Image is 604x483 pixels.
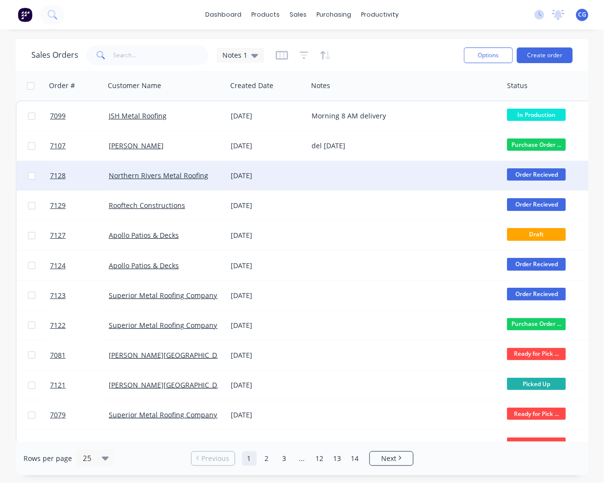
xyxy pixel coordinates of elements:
[507,408,566,420] span: Ready for Pick ...
[507,318,566,330] span: Purchase Order ...
[109,230,179,240] a: Apollo Patios & Decks
[50,341,109,370] a: 7081
[50,321,66,330] span: 7122
[109,291,241,300] a: Superior Metal Roofing Company Pty Ltd
[507,378,566,390] span: Picked Up
[231,261,304,271] div: [DATE]
[231,380,304,390] div: [DATE]
[231,440,304,450] div: [DATE]
[50,430,109,460] a: 7096
[50,281,109,310] a: 7123
[50,221,109,250] a: 7127
[507,198,566,210] span: Order Recieved
[578,10,586,19] span: CG
[312,141,490,151] div: del [DATE]
[50,141,66,151] span: 7107
[507,258,566,270] span: Order Recieved
[231,321,304,330] div: [DATE]
[109,440,164,449] a: [PERSON_NAME]
[109,380,231,390] a: [PERSON_NAME][GEOGRAPHIC_DATA]
[50,251,109,280] a: 7124
[49,81,75,91] div: Order #
[50,131,109,161] a: 7107
[231,201,304,210] div: [DATE]
[295,451,310,466] a: Jump forward
[108,81,161,91] div: Customer Name
[109,410,241,419] a: Superior Metal Roofing Company Pty Ltd
[231,230,304,240] div: [DATE]
[231,111,304,121] div: [DATE]
[50,161,109,190] a: 7128
[50,230,66,240] span: 7127
[507,138,566,151] span: Purchase Order ...
[109,321,241,330] a: Superior Metal Roofing Company Pty Ltd
[109,261,179,270] a: Apollo Patios & Decks
[330,451,345,466] a: Page 13
[50,291,66,300] span: 7123
[50,171,66,181] span: 7128
[517,47,573,63] button: Create order
[311,81,330,91] div: Notes
[109,171,208,180] a: Northern Rivers Metal Roofing
[50,350,66,360] span: 7081
[507,81,528,91] div: Status
[312,7,356,22] div: purchasing
[50,191,109,220] a: 7129
[312,111,490,121] div: Morning 8 AM delivery
[50,101,109,131] a: 7099
[246,7,285,22] div: products
[507,228,566,240] span: Draft
[222,50,247,60] span: Notes 1
[50,311,109,340] a: 7122
[507,168,566,181] span: Order Recieved
[50,370,109,400] a: 7121
[50,410,66,420] span: 7079
[230,81,273,91] div: Created Date
[50,261,66,271] span: 7124
[285,7,312,22] div: sales
[231,141,304,151] div: [DATE]
[50,400,109,430] a: 7079
[200,7,246,22] a: dashboard
[277,451,292,466] a: Page 3
[313,451,327,466] a: Page 12
[507,109,566,121] span: In Production
[24,454,72,463] span: Rows per page
[201,454,229,463] span: Previous
[507,437,566,450] span: Ready for Pick ...
[231,350,304,360] div: [DATE]
[50,111,66,121] span: 7099
[370,454,413,463] a: Next page
[507,348,566,360] span: Ready for Pick ...
[50,201,66,210] span: 7129
[231,410,304,420] div: [DATE]
[260,451,274,466] a: Page 2
[109,141,164,150] a: [PERSON_NAME]
[464,47,513,63] button: Options
[231,171,304,181] div: [DATE]
[50,380,66,390] span: 7121
[231,291,304,300] div: [DATE]
[381,454,396,463] span: Next
[31,50,78,60] h1: Sales Orders
[348,451,362,466] a: Page 14
[109,111,167,120] a: JSH Metal Roofing
[109,201,185,210] a: Rooftech Constructions
[507,288,566,300] span: Order Recieved
[192,454,235,463] a: Previous page
[114,46,209,65] input: Search...
[109,350,231,360] a: [PERSON_NAME][GEOGRAPHIC_DATA]
[187,451,417,466] ul: Pagination
[242,451,257,466] a: Page 1 is your current page
[18,7,32,22] img: Factory
[50,440,66,450] span: 7096
[356,7,404,22] div: productivity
